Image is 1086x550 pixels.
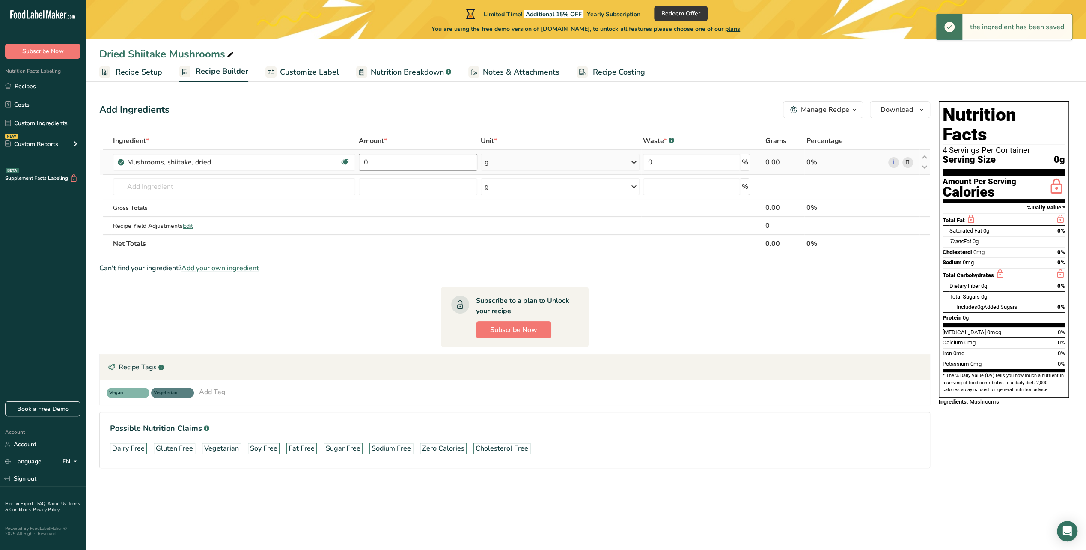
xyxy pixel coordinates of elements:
[289,443,315,454] div: Fat Free
[109,389,139,397] span: Vegan
[939,398,968,405] span: Ingredients:
[1057,249,1065,255] span: 0%
[943,272,994,278] span: Total Carbohydrates
[970,361,982,367] span: 0mg
[806,203,884,213] div: 0%
[764,234,805,252] th: 0.00
[371,66,444,78] span: Nutrition Breakdown
[326,443,360,454] div: Sugar Free
[1057,227,1065,234] span: 0%
[33,507,60,513] a: Privacy Policy
[464,9,640,19] div: Limited Time!
[5,401,80,416] a: Book a Free Demo
[468,63,559,82] a: Notes & Attachments
[943,314,961,321] span: Protein
[949,293,980,300] span: Total Sugars
[956,304,1018,310] span: Includes Added Sugars
[37,501,48,507] a: FAQ .
[870,101,930,118] button: Download
[943,329,986,335] span: [MEDICAL_DATA]
[806,157,884,167] div: 0%
[964,339,976,346] span: 0mg
[943,259,961,266] span: Sodium
[643,136,674,146] div: Waste
[1057,304,1065,310] span: 0%
[113,221,355,230] div: Recipe Yield Adjustments
[593,66,645,78] span: Recipe Costing
[943,146,1065,155] div: 4 Servings Per Container
[661,9,700,18] span: Redeem Offer
[577,63,645,82] a: Recipe Costing
[943,372,1065,393] section: * The % Daily Value (DV) tells you how much a nutrient in a serving of food contributes to a dail...
[476,296,571,316] div: Subscribe to a plan to Unlock your recipe
[481,136,497,146] span: Unit
[977,304,983,310] span: 0g
[765,221,803,231] div: 0
[524,10,583,18] span: Additional 15% OFF
[1054,155,1065,165] span: 0g
[250,443,277,454] div: Soy Free
[113,203,355,212] div: Gross Totals
[99,263,930,273] div: Can't find your ingredient?
[962,14,1072,40] div: the ingredient has been saved
[99,46,235,62] div: Dried Shiitake Mushrooms
[5,140,58,149] div: Custom Reports
[943,186,1016,198] div: Calories
[943,105,1065,144] h1: Nutrition Facts
[181,263,259,273] span: Add your own ingredient
[116,66,162,78] span: Recipe Setup
[476,321,551,338] button: Subscribe Now
[888,157,899,168] a: i
[765,203,803,213] div: 0.00
[765,136,786,146] span: Grams
[156,443,193,454] div: Gluten Free
[949,227,982,234] span: Saturated Fat
[5,501,36,507] a: Hire an Expert .
[48,501,68,507] a: About Us .
[280,66,339,78] span: Customize Label
[587,10,640,18] span: Yearly Subscription
[963,314,969,321] span: 0g
[765,157,803,167] div: 0.00
[154,389,184,397] span: Vegeterian
[5,454,42,469] a: Language
[806,136,842,146] span: Percentage
[112,443,145,454] div: Dairy Free
[973,249,985,255] span: 0mg
[943,249,972,255] span: Cholesterol
[485,157,489,167] div: g
[970,398,999,405] span: Mushrooms
[949,238,964,245] i: Trans
[1058,361,1065,367] span: 0%
[99,103,170,117] div: Add Ingredients
[804,234,886,252] th: 0%
[1058,329,1065,335] span: 0%
[5,44,80,59] button: Subscribe Now
[359,136,387,146] span: Amount
[654,6,708,21] button: Redeem Offer
[127,157,234,167] div: Mushrooms, shiitake, dried
[356,63,451,82] a: Nutrition Breakdown
[204,443,239,454] div: Vegetarian
[1057,259,1065,266] span: 0%
[783,101,863,118] button: Manage Recipe
[5,526,80,536] div: Powered By FoodLabelMaker © 2025 All Rights Reserved
[949,238,971,245] span: Fat
[801,105,849,115] div: Manage Recipe
[881,105,913,115] span: Download
[943,178,1016,186] div: Amount Per Serving
[6,168,19,173] div: BETA
[476,443,528,454] div: Cholesterol Free
[981,283,987,289] span: 0g
[483,66,559,78] span: Notes & Attachments
[490,325,537,335] span: Subscribe Now
[99,63,162,82] a: Recipe Setup
[943,203,1065,213] section: % Daily Value *
[110,423,919,434] h1: Possible Nutrition Claims
[5,134,18,139] div: NEW
[183,222,193,230] span: Edit
[1057,283,1065,289] span: 0%
[22,47,64,56] span: Subscribe Now
[943,339,963,346] span: Calcium
[943,361,969,367] span: Potassium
